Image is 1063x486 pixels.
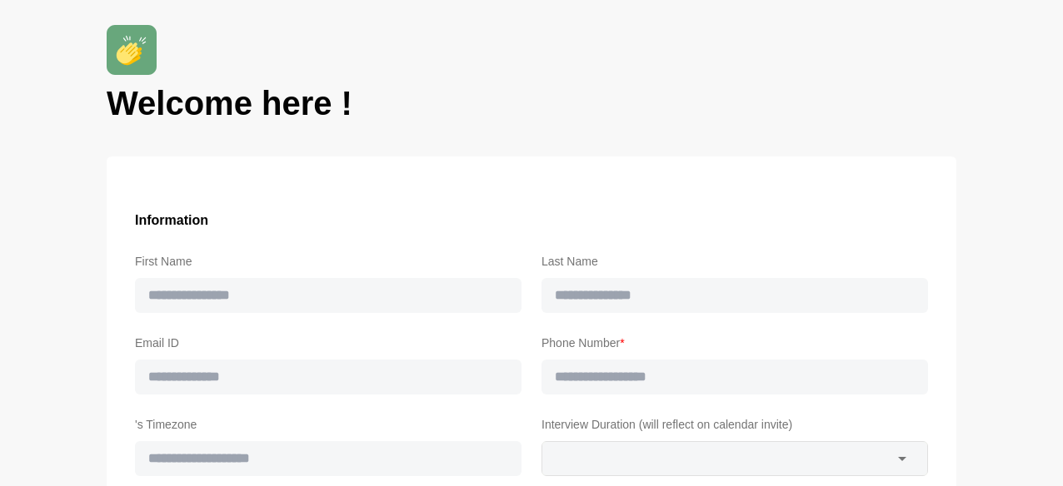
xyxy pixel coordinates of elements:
[135,251,522,271] label: First Name
[541,251,928,271] label: Last Name
[135,333,522,353] label: Email ID
[135,414,522,434] label: 's Timezone
[135,210,928,231] h3: Information
[541,333,928,353] label: Phone Number
[541,414,928,434] label: Interview Duration (will reflect on calendar invite)
[107,82,956,125] h1: Welcome here !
